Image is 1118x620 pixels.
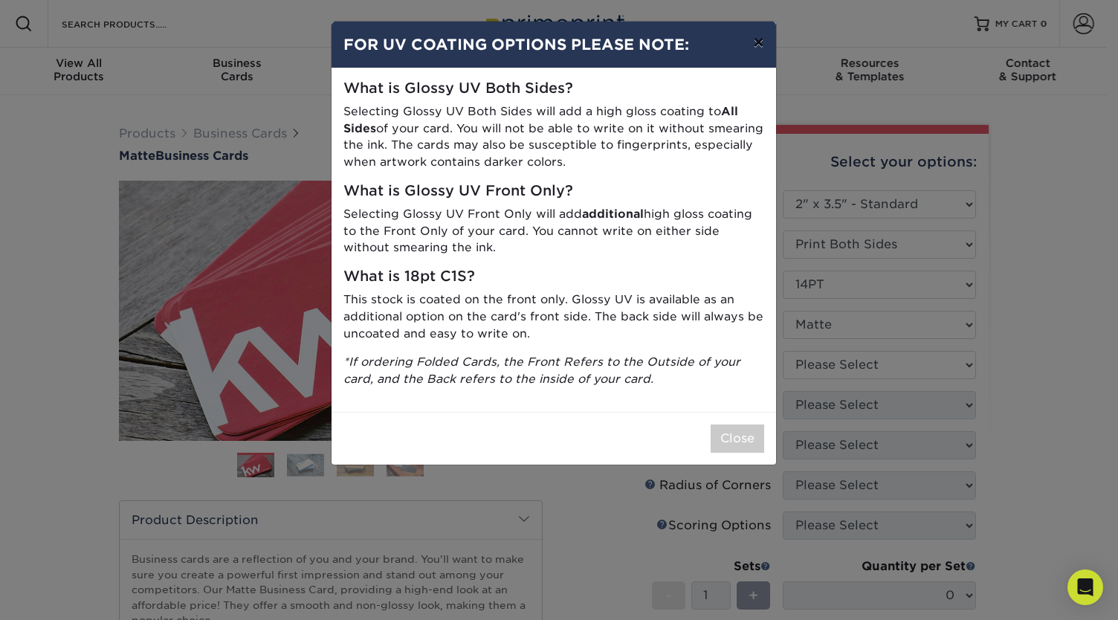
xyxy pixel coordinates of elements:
[343,103,764,171] p: Selecting Glossy UV Both Sides will add a high gloss coating to of your card. You will not be abl...
[343,33,764,56] h4: FOR UV COATING OPTIONS PLEASE NOTE:
[343,355,740,386] i: *If ordering Folded Cards, the Front Refers to the Outside of your card, and the Back refers to t...
[343,291,764,342] p: This stock is coated on the front only. Glossy UV is available as an additional option on the car...
[343,80,764,97] h5: What is Glossy UV Both Sides?
[343,268,764,285] h5: What is 18pt C1S?
[741,22,775,63] button: ×
[1067,569,1103,605] div: Open Intercom Messenger
[343,104,738,135] strong: All Sides
[343,206,764,256] p: Selecting Glossy UV Front Only will add high gloss coating to the Front Only of your card. You ca...
[582,207,644,221] strong: additional
[343,183,764,200] h5: What is Glossy UV Front Only?
[711,424,764,453] button: Close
